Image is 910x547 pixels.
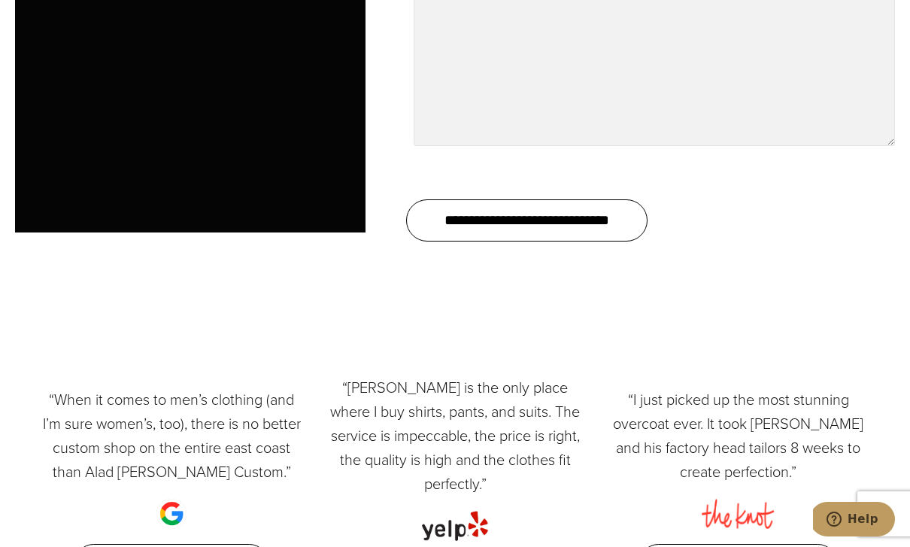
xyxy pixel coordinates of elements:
[40,387,303,484] p: “When it comes to men’s clothing (and I’m sure women’s, too), there is no better custom shop on t...
[156,484,187,529] img: google
[323,375,587,496] p: “[PERSON_NAME] is the only place where I buy shirts, pants, and suits. The service is impeccable,...
[607,387,870,484] p: “I just picked up the most stunning overcoat ever. It took [PERSON_NAME] and his factory head tai...
[813,502,895,539] iframe: Opens a widget where you can chat to one of our agents
[422,496,488,541] img: yelp
[702,484,775,529] img: the knot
